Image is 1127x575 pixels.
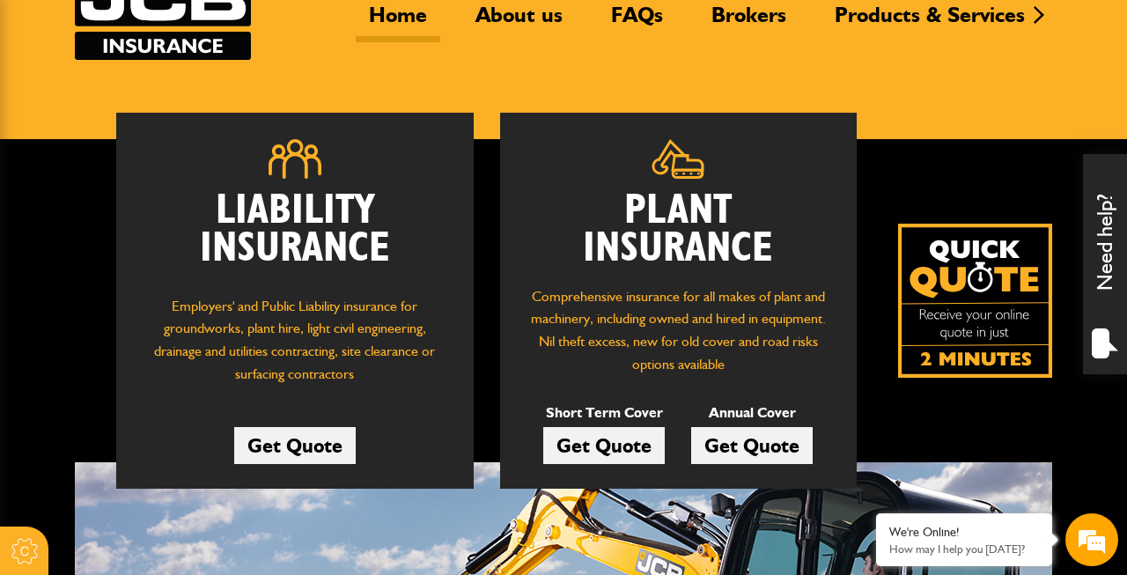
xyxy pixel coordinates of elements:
a: Get your insurance quote isn just 2-minutes [898,224,1052,378]
a: Home [356,2,440,42]
h2: Liability Insurance [143,192,447,277]
p: Employers' and Public Liability insurance for groundworks, plant hire, light civil engineering, d... [143,295,447,394]
a: Get Quote [234,427,356,464]
p: Comprehensive insurance for all makes of plant and machinery, including owned and hired in equipm... [527,285,831,375]
p: How may I help you today? [889,542,1039,556]
a: Brokers [698,2,799,42]
img: Quick Quote [898,224,1052,378]
p: Short Term Cover [543,402,665,424]
a: About us [462,2,576,42]
a: Get Quote [543,427,665,464]
div: We're Online! [889,525,1039,540]
h2: Plant Insurance [527,192,831,268]
div: Need help? [1083,154,1127,374]
a: Get Quote [691,427,813,464]
p: Annual Cover [691,402,813,424]
a: Products & Services [821,2,1038,42]
a: FAQs [598,2,676,42]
